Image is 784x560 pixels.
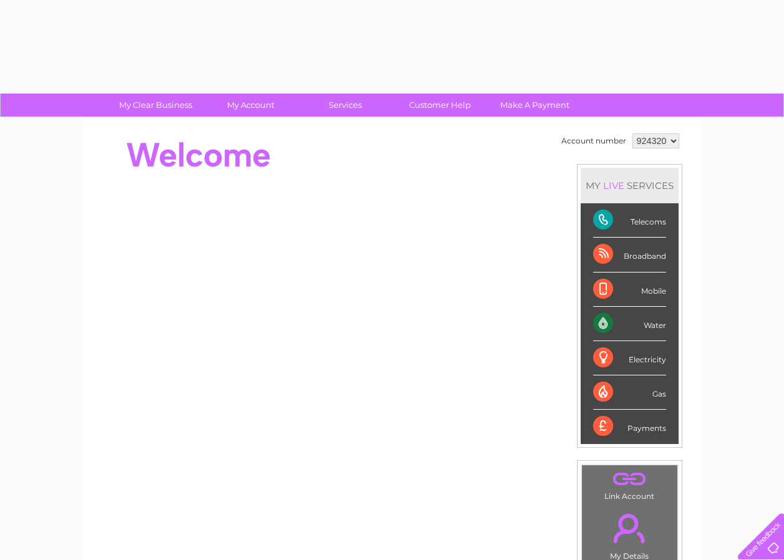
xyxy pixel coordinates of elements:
[593,238,666,272] div: Broadband
[483,94,586,117] a: Make A Payment
[593,341,666,375] div: Electricity
[581,465,678,504] td: Link Account
[104,94,207,117] a: My Clear Business
[593,203,666,238] div: Telecoms
[389,94,491,117] a: Customer Help
[558,130,629,152] td: Account number
[601,180,627,191] div: LIVE
[294,94,397,117] a: Services
[585,506,674,550] a: .
[593,410,666,443] div: Payments
[593,307,666,341] div: Water
[585,468,674,490] a: .
[593,273,666,307] div: Mobile
[199,94,302,117] a: My Account
[581,168,679,203] div: MY SERVICES
[593,375,666,410] div: Gas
